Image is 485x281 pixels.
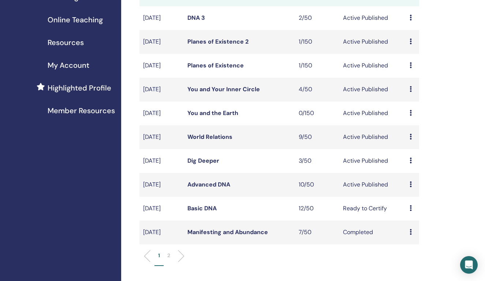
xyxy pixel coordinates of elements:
td: 7/50 [295,221,339,244]
a: Dig Deeper [187,157,219,164]
td: 4/50 [295,78,339,101]
a: World Relations [187,133,232,141]
td: Active Published [339,6,406,30]
td: 10/50 [295,173,339,197]
td: [DATE] [139,221,184,244]
td: 2/50 [295,6,339,30]
td: 12/50 [295,197,339,221]
td: [DATE] [139,173,184,197]
td: 0/150 [295,101,339,125]
a: Planes of Existence 2 [187,38,249,45]
div: Open Intercom Messenger [460,256,478,274]
span: Online Teaching [48,14,103,25]
td: Completed [339,221,406,244]
td: Active Published [339,30,406,54]
a: DNA 3 [187,14,205,22]
td: 3/50 [295,149,339,173]
p: 2 [167,252,170,259]
span: Highlighted Profile [48,82,111,93]
a: You and Your Inner Circle [187,85,260,93]
td: Ready to Certify [339,197,406,221]
a: Manifesting and Abundance [187,228,268,236]
td: 9/50 [295,125,339,149]
td: Active Published [339,173,406,197]
td: Active Published [339,78,406,101]
span: My Account [48,60,89,71]
td: [DATE] [139,78,184,101]
td: [DATE] [139,125,184,149]
td: Active Published [339,101,406,125]
td: [DATE] [139,6,184,30]
td: Active Published [339,54,406,78]
td: [DATE] [139,149,184,173]
a: You and the Earth [187,109,238,117]
td: [DATE] [139,30,184,54]
td: [DATE] [139,54,184,78]
a: Basic DNA [187,204,217,212]
td: [DATE] [139,101,184,125]
td: Active Published [339,149,406,173]
span: Member Resources [48,105,115,116]
span: Resources [48,37,84,48]
a: Planes of Existence [187,62,244,69]
td: Active Published [339,125,406,149]
td: 1/150 [295,54,339,78]
td: 1/150 [295,30,339,54]
td: [DATE] [139,197,184,221]
a: Advanced DNA [187,181,230,188]
p: 1 [158,252,160,259]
